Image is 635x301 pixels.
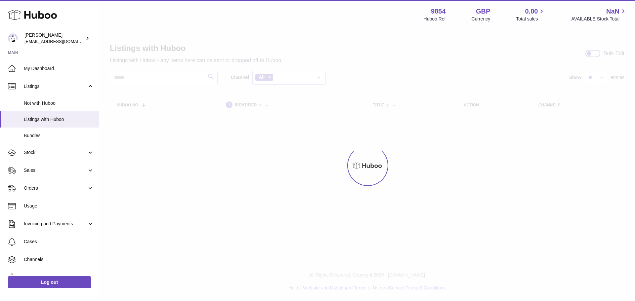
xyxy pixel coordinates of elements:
strong: GBP [476,7,490,16]
span: Total sales [516,16,545,22]
span: My Dashboard [24,65,94,72]
span: Stock [24,149,87,156]
span: Orders [24,185,87,191]
div: Huboo Ref [424,16,446,22]
span: Listings with Huboo [24,116,94,123]
strong: 9854 [431,7,446,16]
span: Not with Huboo [24,100,94,106]
span: Sales [24,167,87,173]
span: 0.00 [525,7,538,16]
span: Settings [24,274,94,281]
span: Channels [24,256,94,263]
div: [PERSON_NAME] [24,32,84,45]
a: NaN AVAILABLE Stock Total [571,7,627,22]
div: Currency [472,16,490,22]
a: Log out [8,276,91,288]
span: Usage [24,203,94,209]
a: 0.00 Total sales [516,7,545,22]
img: internalAdmin-9854@internal.huboo.com [8,33,18,43]
span: Bundles [24,132,94,139]
span: Invoicing and Payments [24,221,87,227]
span: [EMAIL_ADDRESS][DOMAIN_NAME] [24,39,97,44]
span: AVAILABLE Stock Total [571,16,627,22]
span: Cases [24,239,94,245]
span: Listings [24,83,87,90]
span: NaN [606,7,619,16]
